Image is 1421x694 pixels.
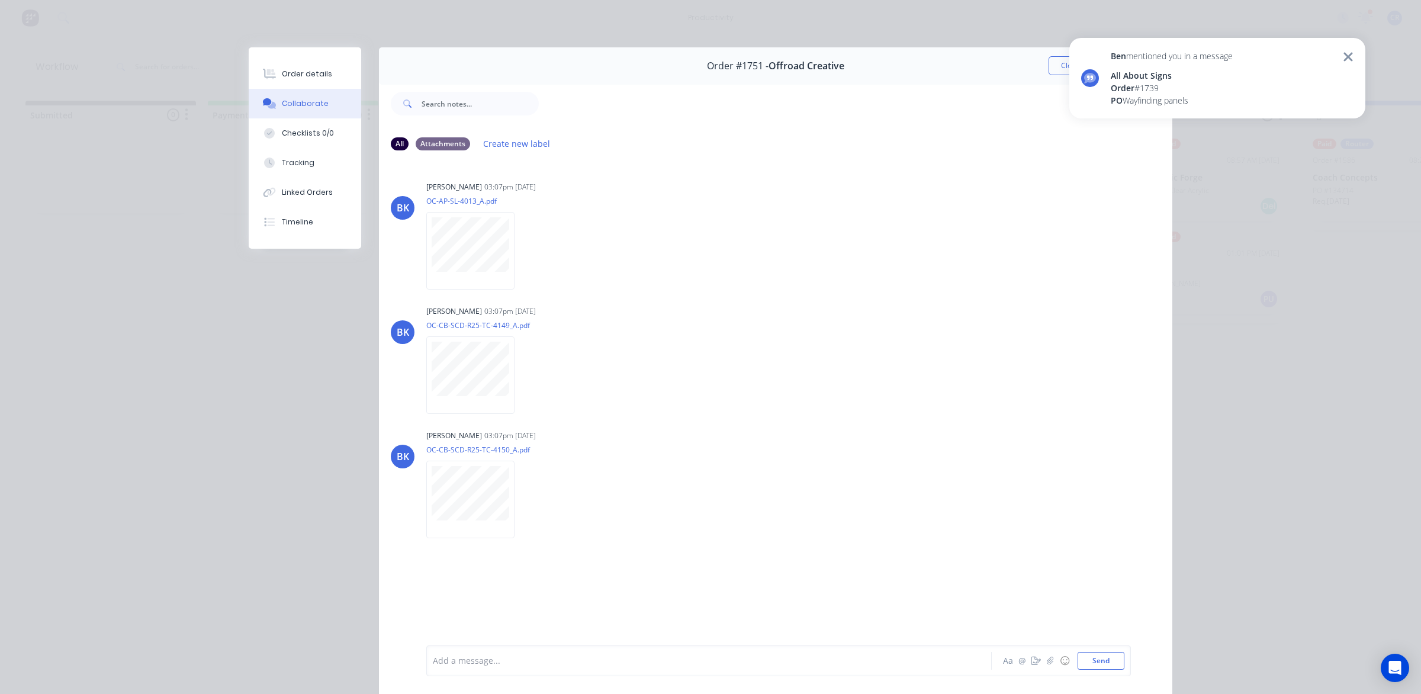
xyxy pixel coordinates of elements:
[426,430,482,441] div: [PERSON_NAME]
[426,182,482,192] div: [PERSON_NAME]
[249,89,361,118] button: Collaborate
[426,320,530,330] p: OC-CB-SCD-R25-TC-4149_A.pdf
[397,449,409,464] div: BK
[1078,652,1124,670] button: Send
[426,196,526,206] p: OC-AP-SL-4013_A.pdf
[282,69,332,79] div: Order details
[282,128,334,139] div: Checklists 0/0
[397,325,409,339] div: BK
[282,158,314,168] div: Tracking
[484,182,536,192] div: 03:07pm [DATE]
[1111,69,1233,82] div: All About Signs
[1111,94,1233,107] div: Wayfinding panels
[282,187,333,198] div: Linked Orders
[1111,82,1233,94] div: # 1739
[282,217,313,227] div: Timeline
[1111,50,1126,62] span: Ben
[1057,654,1072,668] button: ☺
[391,137,409,150] div: All
[1111,50,1233,62] div: mentioned you in a message
[249,178,361,207] button: Linked Orders
[249,148,361,178] button: Tracking
[249,59,361,89] button: Order details
[769,60,844,72] span: Offroad Creative
[426,306,482,317] div: [PERSON_NAME]
[249,118,361,148] button: Checklists 0/0
[1049,56,1092,75] button: Close
[249,207,361,237] button: Timeline
[282,98,329,109] div: Collaborate
[1001,654,1015,668] button: Aa
[426,445,530,455] p: OC-CB-SCD-R25-TC-4150_A.pdf
[1111,95,1123,106] span: PO
[397,201,409,215] div: BK
[477,136,557,152] button: Create new label
[422,92,539,115] input: Search notes...
[484,430,536,441] div: 03:07pm [DATE]
[1111,82,1134,94] span: Order
[416,137,470,150] div: Attachments
[1015,654,1029,668] button: @
[1381,654,1409,682] div: Open Intercom Messenger
[484,306,536,317] div: 03:07pm [DATE]
[707,60,769,72] span: Order #1751 -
